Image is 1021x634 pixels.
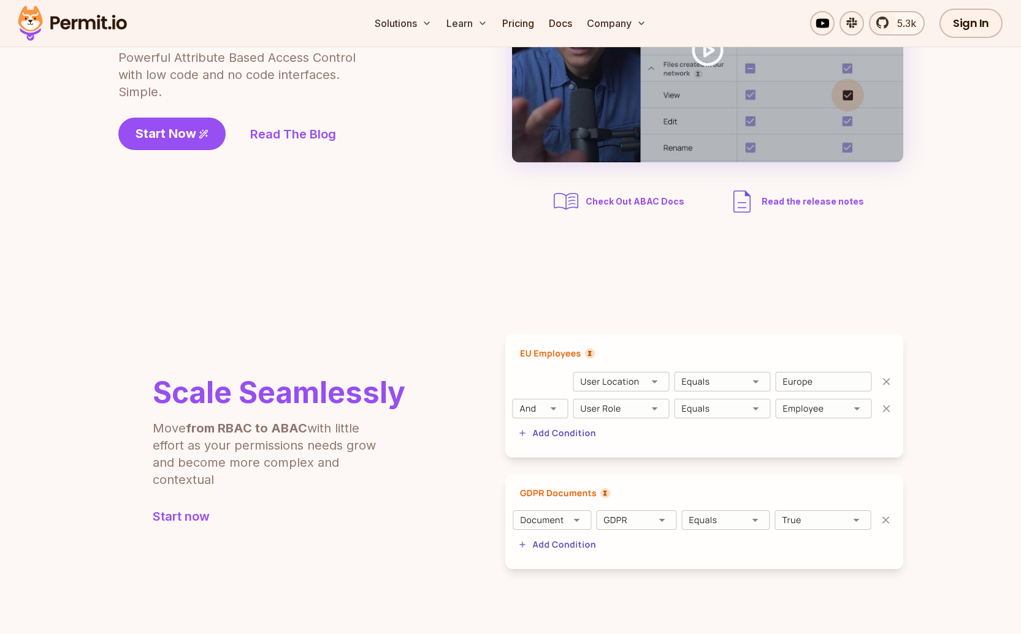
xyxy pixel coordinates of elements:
a: Pricing [497,11,539,36]
a: Sign In [939,9,1003,38]
img: Permit logo [12,2,132,44]
a: Read the release notes [727,187,864,216]
img: abac docs [551,187,581,216]
a: 5.3k [869,11,925,36]
img: description [727,187,757,216]
button: Solutions [370,11,437,36]
span: Check Out ABAC Docs [586,195,684,208]
span: 5.3k [890,16,916,31]
b: from RBAC to ABAC [186,421,307,436]
a: Docs [544,11,577,36]
a: Check Out ABAC Docs [551,187,688,216]
a: Read The Blog [250,126,336,143]
button: Company [582,11,651,36]
span: Read the release notes [762,195,864,208]
p: Powerful Attribute Based Access Control with low code and no code interfaces. Simple. [118,49,358,100]
a: Start now [153,508,405,525]
h2: Scale Seamlessly [153,378,405,407]
button: Learn [442,11,492,36]
span: Start Now [136,125,196,142]
a: Start Now [118,118,226,150]
p: Move with little effort as your permissions needs grow and become more complex and contextual [153,420,392,488]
